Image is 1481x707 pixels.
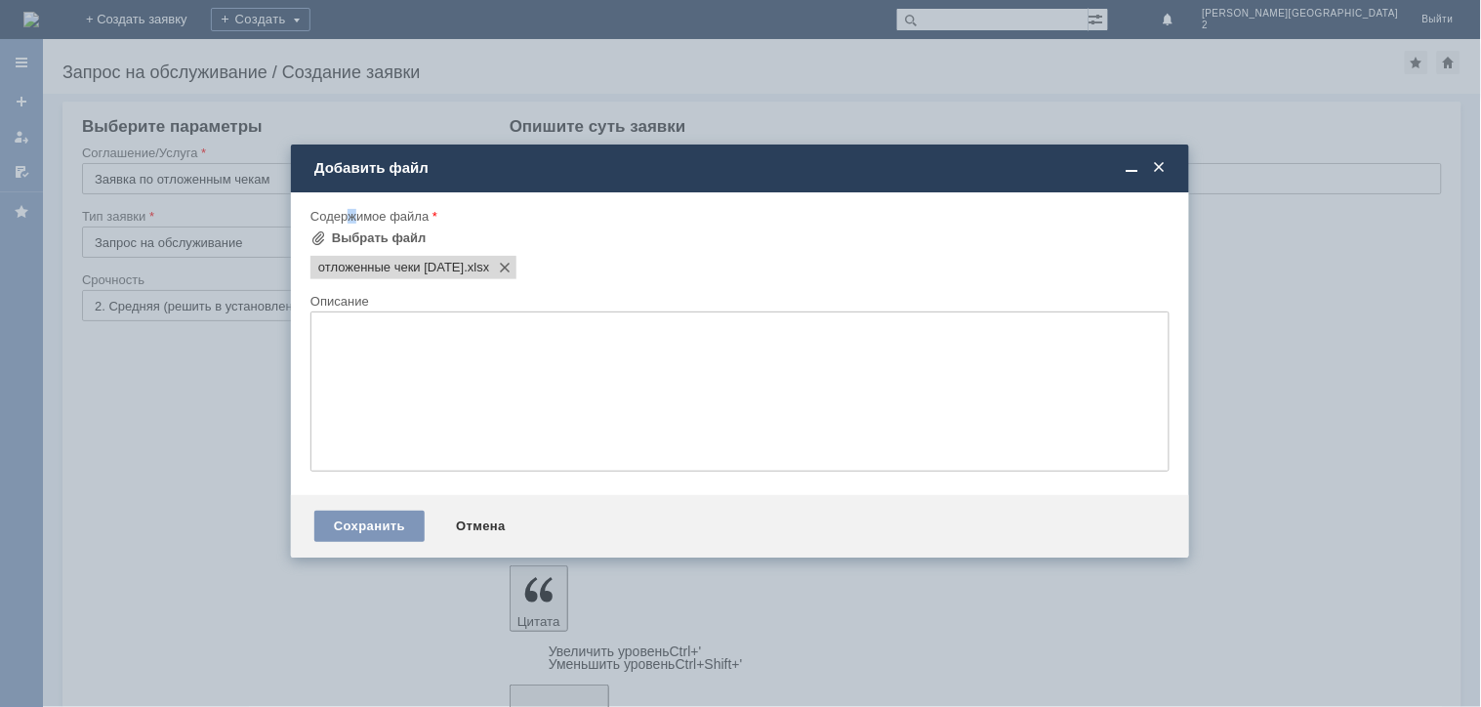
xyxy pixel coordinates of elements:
div: удалить отложенные чеки [DATE] [8,8,285,23]
span: отложенные чеки 28.09.2025.xlsx [464,260,489,275]
span: отложенные чеки 28.09.2025.xlsx [318,260,464,275]
div: Выбрать файл [332,230,427,246]
div: Добавить файл [314,159,1170,177]
div: Описание [310,295,1166,308]
span: Свернуть (Ctrl + M) [1123,159,1142,177]
div: Содержимое файла [310,210,1166,223]
span: Закрыть [1150,159,1170,177]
